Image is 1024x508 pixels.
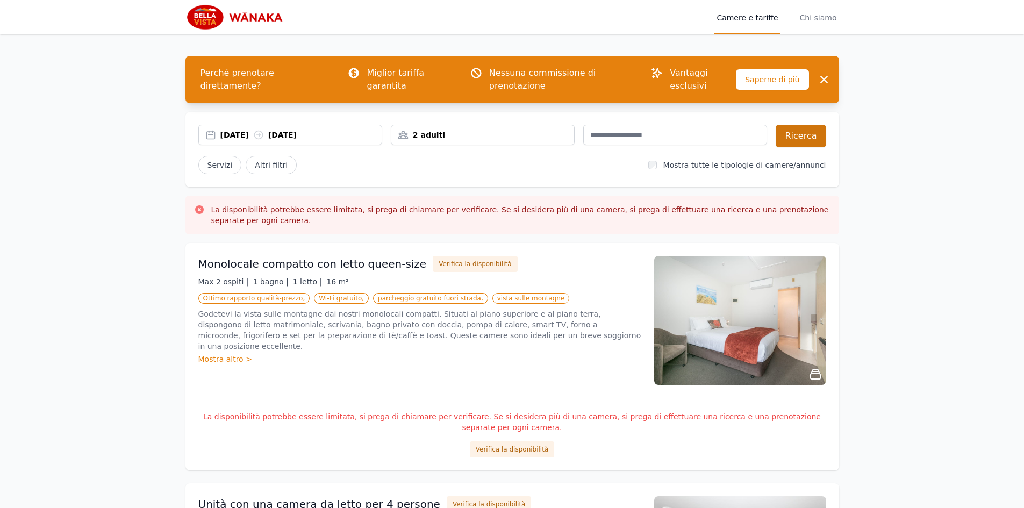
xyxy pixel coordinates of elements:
[203,295,305,302] font: Ottimo rapporto qualità-prezzo,
[253,277,288,286] font: 1 bagno |
[198,156,242,174] button: Servizi
[207,161,233,169] font: Servizi
[198,257,427,270] font: Monolocale compatto con letto queen-size
[663,161,826,169] font: Mostra tutte le tipologie di camere/annunci
[776,125,826,147] button: Ricerca
[378,295,483,302] font: parcheggio gratuito fuori strada,
[800,13,837,22] font: Chi siamo
[433,256,518,272] button: Verifica la disponibilità
[367,68,427,91] font: Miglior tariffa garantita
[745,75,799,84] font: Saperne di più
[670,68,711,91] font: Vantaggi esclusivi
[413,131,445,139] font: 2 adulti
[470,441,555,457] button: Verifica la disponibilità
[326,277,349,286] font: 16 m²
[255,161,288,169] font: Altri filtri
[185,4,289,30] img: Bella Vista Wanaka
[268,131,297,139] font: [DATE]
[717,13,778,22] font: Camere e tariffe
[198,277,249,286] font: Max 2 ospiti |
[319,295,364,302] font: Wi-Fi gratuito,
[489,68,599,91] font: Nessuna commissione di prenotazione
[200,68,277,91] font: Perché prenotare direttamente?
[785,131,817,141] font: Ricerca
[203,412,823,432] font: La disponibilità potrebbe essere limitata, si prega di chiamare per verificare. Se si desidera pi...
[439,260,512,268] font: Verifica la disponibilità
[476,446,549,453] font: Verifica la disponibilità
[293,277,323,286] font: 1 letto |
[220,131,249,139] font: [DATE]
[453,500,526,508] font: Verifica la disponibilità
[198,355,252,363] font: Mostra altro >
[497,295,565,302] font: vista sulle montagne
[211,205,831,225] font: La disponibilità potrebbe essere limitata, si prega di chiamare per verificare. Se si desidera pi...
[198,310,643,350] font: Godetevi la vista sulle montagne dai nostri monolocali compatti. Situati al piano superiore e al ...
